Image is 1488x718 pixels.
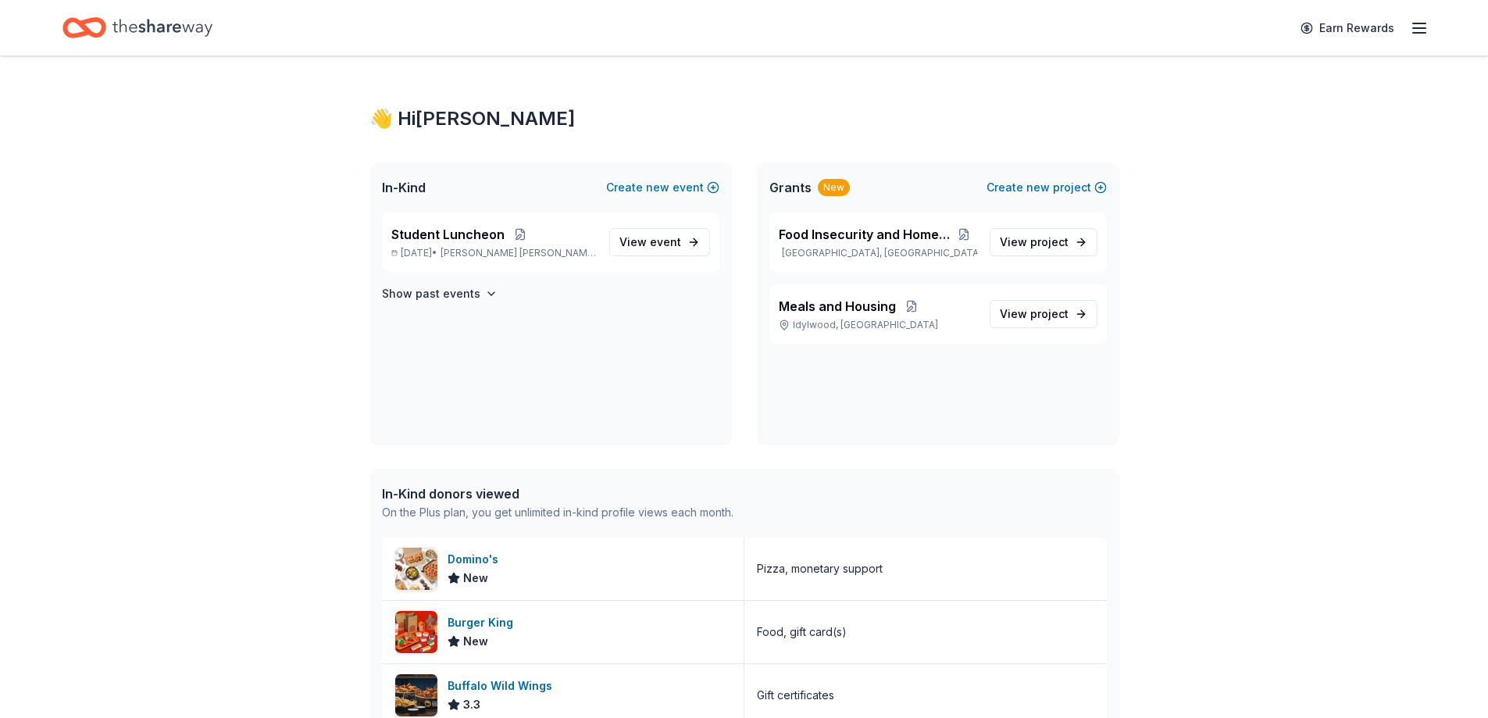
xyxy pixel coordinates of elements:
[448,677,558,695] div: Buffalo Wild Wings
[382,503,733,522] div: On the Plus plan, you get unlimited in-kind profile views each month.
[1030,235,1069,248] span: project
[606,178,719,197] button: Createnewevent
[463,632,488,651] span: New
[818,179,850,196] div: New
[619,233,681,252] span: View
[779,225,952,244] span: Food Insecurity and Homelessness
[395,548,437,590] img: Image for Domino's
[441,247,597,259] span: [PERSON_NAME] [PERSON_NAME], [GEOGRAPHIC_DATA]
[463,569,488,588] span: New
[382,484,733,503] div: In-Kind donors viewed
[990,300,1097,328] a: View project
[769,178,812,197] span: Grants
[391,247,597,259] p: [DATE] •
[1000,233,1069,252] span: View
[609,228,710,256] a: View event
[757,686,834,705] div: Gift certificates
[650,235,681,248] span: event
[62,9,212,46] a: Home
[391,225,505,244] span: Student Luncheon
[779,247,977,259] p: [GEOGRAPHIC_DATA], [GEOGRAPHIC_DATA]
[395,611,437,653] img: Image for Burger King
[1291,14,1404,42] a: Earn Rewards
[382,284,498,303] button: Show past events
[463,695,480,714] span: 3.3
[448,613,519,632] div: Burger King
[646,178,669,197] span: new
[990,228,1097,256] a: View project
[987,178,1107,197] button: Createnewproject
[382,284,480,303] h4: Show past events
[757,559,883,578] div: Pizza, monetary support
[779,297,896,316] span: Meals and Housing
[779,319,977,331] p: Idylwood, [GEOGRAPHIC_DATA]
[395,674,437,716] img: Image for Buffalo Wild Wings
[382,178,426,197] span: In-Kind
[1000,305,1069,323] span: View
[757,623,847,641] div: Food, gift card(s)
[448,550,505,569] div: Domino's
[1030,307,1069,320] span: project
[1026,178,1050,197] span: new
[369,106,1119,131] div: 👋 Hi [PERSON_NAME]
